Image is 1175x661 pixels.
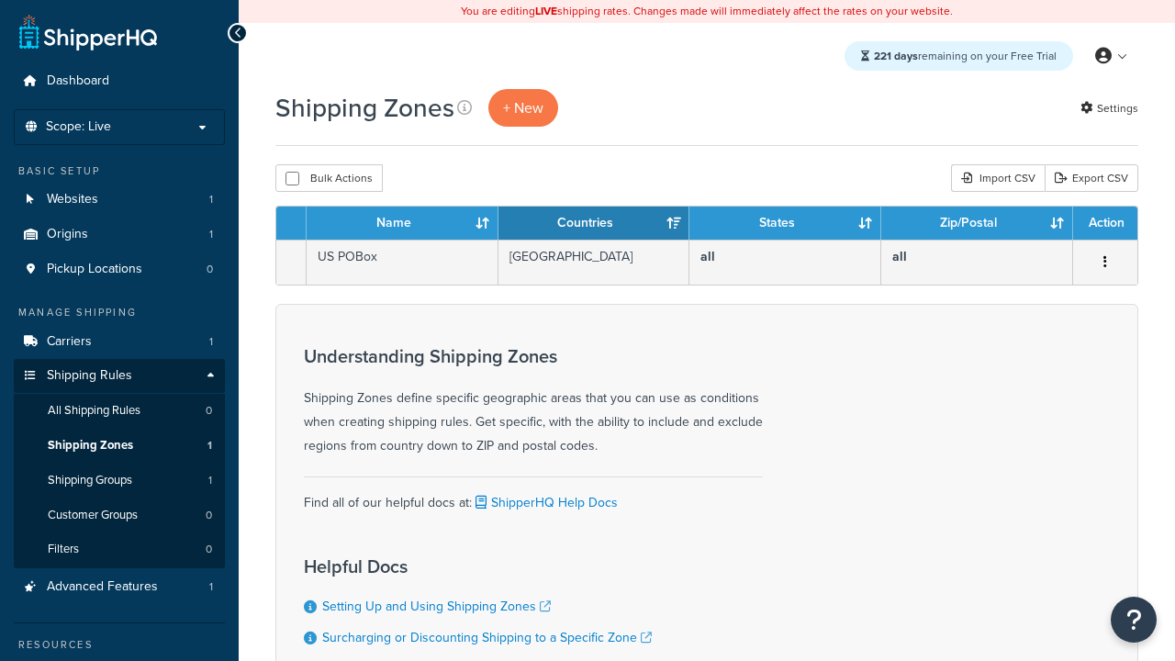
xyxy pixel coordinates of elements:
[275,164,383,192] button: Bulk Actions
[14,218,225,252] a: Origins 1
[14,359,225,393] a: Shipping Rules
[14,394,225,428] a: All Shipping Rules 0
[307,240,498,285] td: US POBox
[14,252,225,286] li: Pickup Locations
[1045,164,1138,192] a: Export CSV
[881,207,1073,240] th: Zip/Postal: activate to sort column ascending
[209,579,213,595] span: 1
[47,579,158,595] span: Advanced Features
[689,207,881,240] th: States: activate to sort column ascending
[322,597,551,616] a: Setting Up and Using Shipping Zones
[206,542,212,557] span: 0
[498,207,690,240] th: Countries: activate to sort column ascending
[307,207,498,240] th: Name: activate to sort column ascending
[209,192,213,207] span: 1
[47,227,88,242] span: Origins
[488,89,558,127] a: + New
[14,252,225,286] a: Pickup Locations 0
[14,218,225,252] li: Origins
[1073,207,1137,240] th: Action
[498,240,690,285] td: [GEOGRAPHIC_DATA]
[14,570,225,604] li: Advanced Features
[47,262,142,277] span: Pickup Locations
[1111,597,1157,643] button: Open Resource Center
[48,542,79,557] span: Filters
[304,476,763,515] div: Find all of our helpful docs at:
[14,499,225,532] a: Customer Groups 0
[845,41,1073,71] div: remaining on your Free Trial
[209,334,213,350] span: 1
[14,464,225,498] a: Shipping Groups 1
[14,429,225,463] a: Shipping Zones 1
[1080,95,1138,121] a: Settings
[47,73,109,89] span: Dashboard
[46,119,111,135] span: Scope: Live
[14,183,225,217] li: Websites
[14,429,225,463] li: Shipping Zones
[206,508,212,523] span: 0
[14,499,225,532] li: Customer Groups
[209,227,213,242] span: 1
[48,473,132,488] span: Shipping Groups
[207,438,212,454] span: 1
[47,368,132,384] span: Shipping Rules
[14,532,225,566] li: Filters
[48,403,140,419] span: All Shipping Rules
[503,97,543,118] span: + New
[206,403,212,419] span: 0
[47,334,92,350] span: Carriers
[14,64,225,98] a: Dashboard
[535,3,557,19] b: LIVE
[14,532,225,566] a: Filters 0
[951,164,1045,192] div: Import CSV
[14,325,225,359] a: Carriers 1
[304,346,763,366] h3: Understanding Shipping Zones
[208,473,212,488] span: 1
[14,394,225,428] li: All Shipping Rules
[275,90,454,126] h1: Shipping Zones
[700,247,715,266] b: all
[47,192,98,207] span: Websites
[304,556,652,577] h3: Helpful Docs
[14,325,225,359] li: Carriers
[892,247,907,266] b: all
[14,305,225,320] div: Manage Shipping
[14,183,225,217] a: Websites 1
[322,628,652,647] a: Surcharging or Discounting Shipping to a Specific Zone
[48,438,133,454] span: Shipping Zones
[14,637,225,653] div: Resources
[14,359,225,568] li: Shipping Rules
[304,346,763,458] div: Shipping Zones define specific geographic areas that you can use as conditions when creating ship...
[14,464,225,498] li: Shipping Groups
[48,508,138,523] span: Customer Groups
[207,262,213,277] span: 0
[874,48,918,64] strong: 221 days
[19,14,157,50] a: ShipperHQ Home
[14,570,225,604] a: Advanced Features 1
[472,493,618,512] a: ShipperHQ Help Docs
[14,163,225,179] div: Basic Setup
